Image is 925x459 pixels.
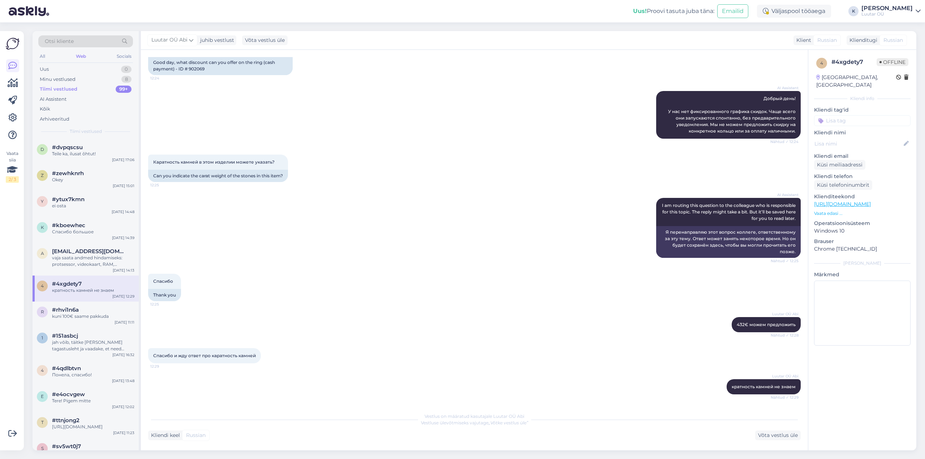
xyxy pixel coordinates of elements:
i: „Võtke vestlus üle” [489,420,528,425]
span: #sv5wt0j7 [52,443,81,450]
span: 432€ можем предложить [737,322,796,327]
div: [DATE] 15:01 [113,183,134,189]
div: Понела, спасибо! [52,372,134,378]
div: Kõik [40,105,50,113]
button: Emailid [717,4,748,18]
span: Каратность камней в этом изделии можете указать? [153,159,275,165]
div: kuni 100€ saame pakkuda [52,313,134,320]
div: 2 / 3 [6,176,19,183]
span: r [41,309,44,315]
a: [URL][DOMAIN_NAME] [814,201,871,207]
div: Klient [793,36,811,44]
div: Web [74,52,87,61]
b: Uus! [633,8,647,14]
div: Teile ka, ilusat õhtut! [52,151,134,157]
div: Minu vestlused [40,76,76,83]
p: Vaata edasi ... [814,210,911,217]
div: Socials [115,52,133,61]
p: Klienditeekond [814,193,911,200]
div: [DATE] 14:48 [112,209,134,215]
div: Uus [40,66,49,73]
span: d [40,147,44,152]
div: Küsi telefoninumbrit [814,180,872,190]
div: [DATE] 12:02 [112,404,134,410]
div: Okey [52,177,134,183]
span: Russian [817,36,837,44]
span: Luutar OÜ Abi [151,36,188,44]
div: до 100 если есть гарантийный чек [52,450,134,456]
div: Küsi meiliaadressi [814,160,865,170]
span: y [41,199,44,204]
div: [DATE] 14:13 [113,268,134,273]
a: [PERSON_NAME]Luutar OÜ [861,5,921,17]
div: [PERSON_NAME] [861,5,913,11]
span: #151asbcj [52,333,78,339]
span: e [41,394,44,399]
div: All [38,52,47,61]
span: Offline [877,58,908,66]
div: juhib vestlust [197,36,234,44]
div: [DATE] 17:06 [112,157,134,163]
div: Спасибо большое [52,229,134,235]
div: Tiimi vestlused [40,86,77,93]
input: Lisa nimi [814,140,902,148]
span: s [41,446,44,451]
span: #e4ocvgew [52,391,85,398]
div: [DATE] 12:29 [112,294,134,299]
span: Luutar OÜ Abi [771,373,799,379]
span: 4 [820,60,823,66]
div: ei osta [52,203,134,209]
span: Nähtud ✓ 12:24 [770,139,799,144]
span: Nähtud ✓ 12:25 [771,258,799,264]
p: Märkmed [814,271,911,278]
div: vaja saata andmed hindamiseks: protsessor, videokaart, RAM, kõvaketas [52,255,134,268]
div: Vaata siia [6,150,19,183]
span: #ytux7kmn [52,196,85,203]
div: 0 [121,66,132,73]
p: Kliendi nimi [814,129,911,137]
span: AI Assistent [771,192,799,198]
div: Proovi tasuta juba täna: [633,7,714,16]
div: Good day, what discount can you offer on the ring (cash payment) - ID # 902069 [148,56,293,75]
div: [DATE] 16:32 [112,352,134,358]
span: 12:25 [150,302,177,307]
div: [DATE] 11:11 [115,320,134,325]
div: # 4xgdety7 [831,58,877,66]
div: 99+ [116,86,132,93]
div: K [848,6,859,16]
img: Askly Logo [6,37,20,51]
div: Thank you [148,289,181,301]
span: 12:24 [150,75,177,81]
span: #4xgdety7 [52,281,82,287]
div: Я перенаправляю этот вопрос коллеге, ответственному за эту тему. Ответ может занять некоторое вре... [656,226,801,258]
span: a [41,251,44,256]
div: [GEOGRAPHIC_DATA], [GEOGRAPHIC_DATA] [816,74,896,89]
span: Russian [186,432,206,439]
div: Kliendi info [814,95,911,102]
div: AI Assistent [40,96,66,103]
div: jah võib, täitke [PERSON_NAME] tagastusleht ja vaadake, et need oleksid seadmest [PERSON_NAME] üh... [52,339,134,352]
div: [URL][DOMAIN_NAME] [52,424,134,430]
span: #zewhknrh [52,170,84,177]
p: Kliendi telefon [814,173,911,180]
span: 12:25 [150,182,177,188]
span: Vestluse ülevõtmiseks vajutage [421,420,528,425]
span: Tiimi vestlused [70,128,102,135]
div: [DATE] 13:48 [112,378,134,384]
span: #ttnjong2 [52,417,79,424]
p: Kliendi email [814,152,911,160]
div: [DATE] 14:39 [112,235,134,241]
span: k [41,225,44,230]
span: кратность камней не знаем [732,384,796,389]
span: Спасибо и жду ответ про каратность камней [153,353,256,358]
span: AI Assistent [771,85,799,91]
p: Kliendi tag'id [814,106,911,114]
span: #dvpqscsu [52,144,83,151]
div: Kliendi keel [148,432,180,439]
div: кратность камней не знаем [52,287,134,294]
p: Windows 10 [814,227,911,235]
span: Vestlus on määratud kasutajale Luutar OÜ Abi [425,413,524,419]
div: Võta vestlus üle [755,430,801,440]
input: Lisa tag [814,115,911,126]
span: 4 [41,283,44,289]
